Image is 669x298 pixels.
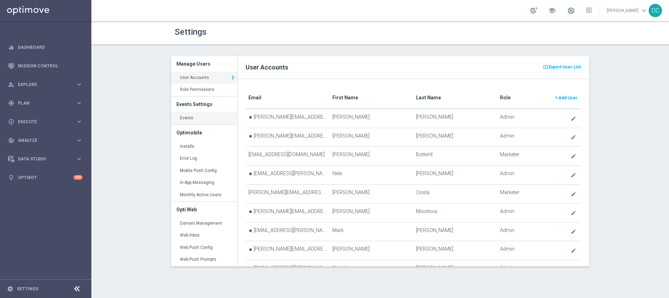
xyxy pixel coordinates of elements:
td: [PERSON_NAME] [413,128,497,147]
a: User Accounts [171,72,237,84]
td: [EMAIL_ADDRESS][DOMAIN_NAME] [246,147,329,166]
h2: User Accounts [246,63,581,72]
i: create [571,134,576,140]
td: [EMAIL_ADDRESS][PERSON_NAME][DOMAIN_NAME] [246,166,329,185]
translate: Role [500,95,511,100]
a: Mobile Push Config [171,165,237,177]
a: [PERSON_NAME]keyboard_arrow_down [606,5,649,16]
i: settings [7,286,13,292]
translate: First Name [332,95,358,100]
i: create [571,210,576,216]
span: Analyze [18,138,76,143]
span: Marketer [500,190,519,196]
td: Misotova [413,203,497,222]
span: Admin [500,208,514,214]
td: [PERSON_NAME] [330,241,413,260]
td: [PERSON_NAME] [330,128,413,147]
td: [PERSON_NAME] [413,109,497,128]
div: Analyze [8,137,76,144]
h3: Manage Users [176,56,232,72]
td: Costa [413,184,497,203]
span: Admin [500,246,514,252]
td: [PERSON_NAME][EMAIL_ADDRESS][DOMAIN_NAME] [246,203,329,222]
i: create [571,116,576,121]
button: play_circle_outline Execute keyboard_arrow_right [8,119,83,125]
td: [EMAIL_ADDRESS][PERSON_NAME][DOMAIN_NAME] [246,222,329,241]
button: gps_fixed Plan keyboard_arrow_right [8,100,83,106]
i: equalizer [8,44,14,51]
span: Export User List [548,63,581,71]
td: [PERSON_NAME] [413,241,497,260]
td: [PERSON_NAME] [413,166,497,185]
div: +10 [73,175,83,180]
div: Data Studio [8,156,76,162]
a: Monthly Active Users [171,189,237,201]
translate: Email [248,95,261,100]
i: person_search [8,81,14,88]
div: Dashboard [8,38,83,57]
td: [PERSON_NAME] [413,222,497,241]
button: lightbulb Optibot +10 [8,175,83,180]
i: create [571,153,576,159]
a: Role Permissions [171,84,237,96]
span: keyboard_arrow_down [640,7,648,14]
span: Plan [18,101,76,105]
i: star [248,134,253,138]
div: track_changes Analyze keyboard_arrow_right [8,138,83,143]
a: Error Log [171,152,237,165]
a: Dashboard [18,38,83,57]
i: create [571,248,576,253]
td: [PERSON_NAME][EMAIL_ADDRESS][PERSON_NAME][DOMAIN_NAME] [246,109,329,128]
i: keyboard_arrow_right [76,137,83,144]
div: Explore [8,81,76,88]
h3: Opti Web [176,202,232,217]
span: Admin [500,171,514,177]
a: Installs [171,140,237,153]
div: Mission Control [8,57,83,75]
td: [PERSON_NAME][EMAIL_ADDRESS][DOMAIN_NAME] [246,184,329,203]
td: [PERSON_NAME] [330,203,413,222]
span: Admin [500,133,514,139]
h3: Optimobile [176,125,232,140]
h1: Settings [175,27,375,37]
a: Domain Management [171,217,237,230]
span: Execute [18,120,76,124]
span: Data Studio [18,157,76,161]
span: school [548,7,556,14]
i: keyboard_arrow_right [229,72,237,83]
td: [PERSON_NAME] [413,260,497,279]
i: star [248,229,253,233]
i: star [248,172,253,176]
translate: Last Name [416,95,441,100]
i: play_circle_outline [8,119,14,125]
a: Web Push Config [171,241,237,254]
span: + [555,95,557,100]
td: Botterill [413,147,497,166]
button: equalizer Dashboard [8,45,83,50]
td: [PERSON_NAME] [330,147,413,166]
i: keyboard_arrow_right [76,100,83,106]
a: Settings [17,287,38,291]
i: lightbulb [8,174,14,181]
i: create [571,229,576,234]
div: person_search Explore keyboard_arrow_right [8,82,83,87]
td: [EMAIL_ADDRESS][PERSON_NAME][DOMAIN_NAME] [246,260,329,279]
a: Monthly Active Visitors [171,266,237,278]
div: Mission Control [8,63,83,69]
button: Data Studio keyboard_arrow_right [8,156,83,162]
a: Optibot [18,168,73,187]
i: star [248,115,253,119]
i: create [571,172,576,178]
a: Web Inbox [171,229,237,242]
div: Optibot [8,168,83,187]
i: track_changes [8,137,14,144]
i: present_to_all [543,64,548,71]
td: Mark [330,222,413,241]
td: [PERSON_NAME] [330,109,413,128]
div: Execute [8,119,76,125]
i: star [248,247,253,252]
a: Web Push Prompts [171,253,237,266]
